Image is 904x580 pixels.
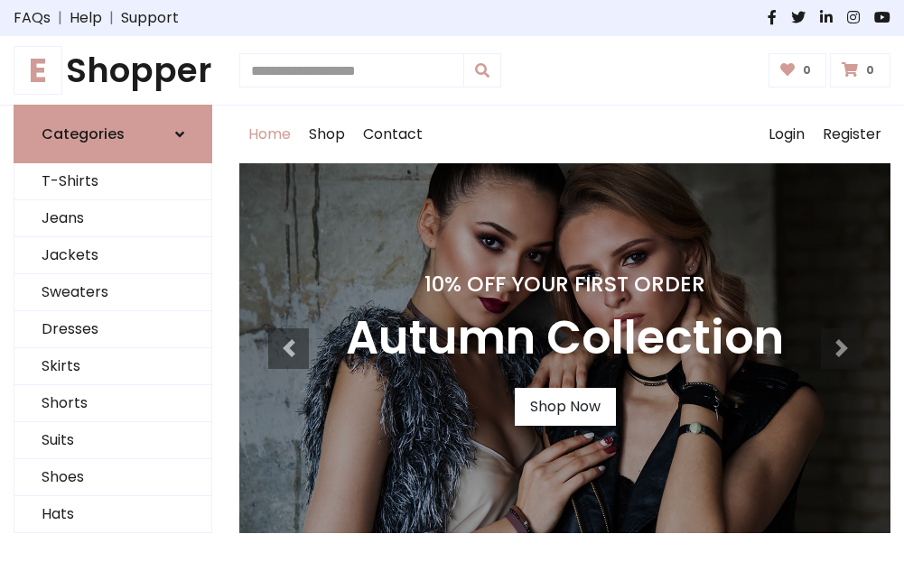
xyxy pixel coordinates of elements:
[830,53,890,87] a: 0
[14,348,211,385] a: Skirts
[70,7,102,29] a: Help
[354,106,432,163] a: Contact
[14,163,211,200] a: T-Shirts
[102,7,121,29] span: |
[14,51,212,90] a: EShopper
[14,274,211,311] a: Sweaters
[14,459,211,496] a: Shoes
[51,7,70,29] span: |
[14,311,211,348] a: Dresses
[515,388,616,426] a: Shop Now
[14,105,212,163] a: Categories
[814,106,890,163] a: Register
[14,385,211,422] a: Shorts
[300,106,354,163] a: Shop
[121,7,179,29] a: Support
[798,62,815,78] span: 0
[14,46,62,95] span: E
[14,422,211,459] a: Suits
[14,237,211,274] a: Jackets
[346,311,784,366] h3: Autumn Collection
[760,106,814,163] a: Login
[14,7,51,29] a: FAQs
[769,53,827,87] a: 0
[42,125,125,143] h6: Categories
[346,272,784,297] h4: 10% Off Your First Order
[862,62,879,78] span: 0
[14,51,212,90] h1: Shopper
[14,200,211,237] a: Jeans
[14,496,211,533] a: Hats
[239,106,300,163] a: Home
